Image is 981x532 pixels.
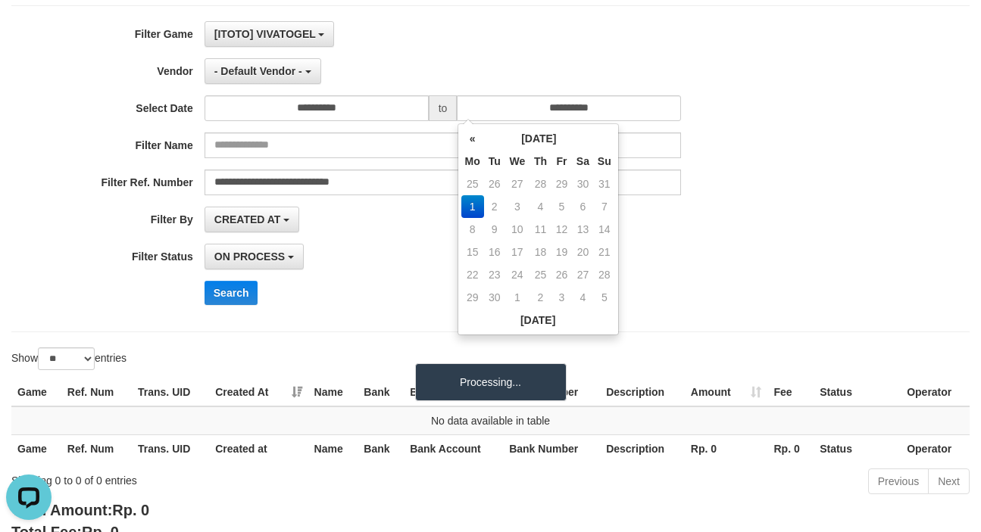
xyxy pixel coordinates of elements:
[685,434,768,462] th: Rp. 0
[461,241,484,263] td: 15
[505,218,530,241] td: 10
[484,150,505,173] th: Tu
[209,434,308,462] th: Created at
[572,241,594,263] td: 20
[214,250,285,263] span: ON PROCESS
[461,195,484,218] td: 1
[358,434,404,462] th: Bank
[505,150,530,173] th: We
[505,195,530,218] td: 3
[484,218,505,241] td: 9
[594,173,615,195] td: 31
[132,434,209,462] th: Trans. UID
[484,241,505,263] td: 16
[484,286,505,309] td: 30
[11,467,398,488] div: Showing 0 to 0 of 0 entries
[551,173,572,195] td: 29
[505,173,530,195] td: 27
[530,286,551,309] td: 2
[205,21,335,47] button: [ITOTO] VIVATOGEL
[530,173,551,195] td: 28
[814,434,901,462] th: Status
[429,95,458,121] span: to
[767,378,814,406] th: Fee
[767,434,814,462] th: Rp. 0
[901,434,970,462] th: Operator
[594,195,615,218] td: 7
[928,468,970,494] a: Next
[814,378,901,406] th: Status
[461,286,484,309] td: 29
[404,434,503,462] th: Bank Account
[572,286,594,309] td: 4
[404,378,503,406] th: Bank Account
[594,263,615,286] td: 28
[11,434,61,462] th: Game
[11,406,970,435] td: No data available in table
[484,127,594,150] th: [DATE]
[505,286,530,309] td: 1
[461,173,484,195] td: 25
[205,207,300,232] button: CREATED AT
[594,286,615,309] td: 5
[214,28,316,40] span: [ITOTO] VIVATOGEL
[600,378,685,406] th: Description
[594,150,615,173] th: Su
[572,195,594,218] td: 6
[530,241,551,263] td: 18
[551,286,572,309] td: 3
[132,378,209,406] th: Trans. UID
[868,468,929,494] a: Previous
[6,6,52,51] button: Open LiveChat chat widget
[572,218,594,241] td: 13
[503,434,600,462] th: Bank Number
[205,58,321,84] button: - Default Vendor -
[11,347,127,370] label: Show entries
[415,363,567,401] div: Processing...
[484,263,505,286] td: 23
[214,65,302,77] span: - Default Vendor -
[484,195,505,218] td: 2
[205,244,304,269] button: ON PROCESS
[551,150,572,173] th: Fr
[551,263,572,286] td: 26
[112,502,149,518] span: Rp. 0
[572,263,594,286] td: 27
[530,195,551,218] td: 4
[901,378,970,406] th: Operator
[38,347,95,370] select: Showentries
[11,502,149,518] b: Total Amount:
[505,263,530,286] td: 24
[551,195,572,218] td: 5
[358,378,404,406] th: Bank
[572,173,594,195] td: 30
[461,150,484,173] th: Mo
[484,173,505,195] td: 26
[505,241,530,263] td: 17
[594,218,615,241] td: 14
[205,281,258,305] button: Search
[551,218,572,241] td: 12
[685,378,768,406] th: Amount: activate to sort column ascending
[461,309,615,331] th: [DATE]
[61,378,132,406] th: Ref. Num
[209,378,308,406] th: Created At: activate to sort column ascending
[530,263,551,286] td: 25
[61,434,132,462] th: Ref. Num
[308,378,358,406] th: Name
[11,378,61,406] th: Game
[600,434,685,462] th: Description
[572,150,594,173] th: Sa
[308,434,358,462] th: Name
[461,218,484,241] td: 8
[530,218,551,241] td: 11
[594,241,615,263] td: 21
[461,263,484,286] td: 22
[461,127,484,150] th: «
[551,241,572,263] td: 19
[530,150,551,173] th: Th
[214,213,281,226] span: CREATED AT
